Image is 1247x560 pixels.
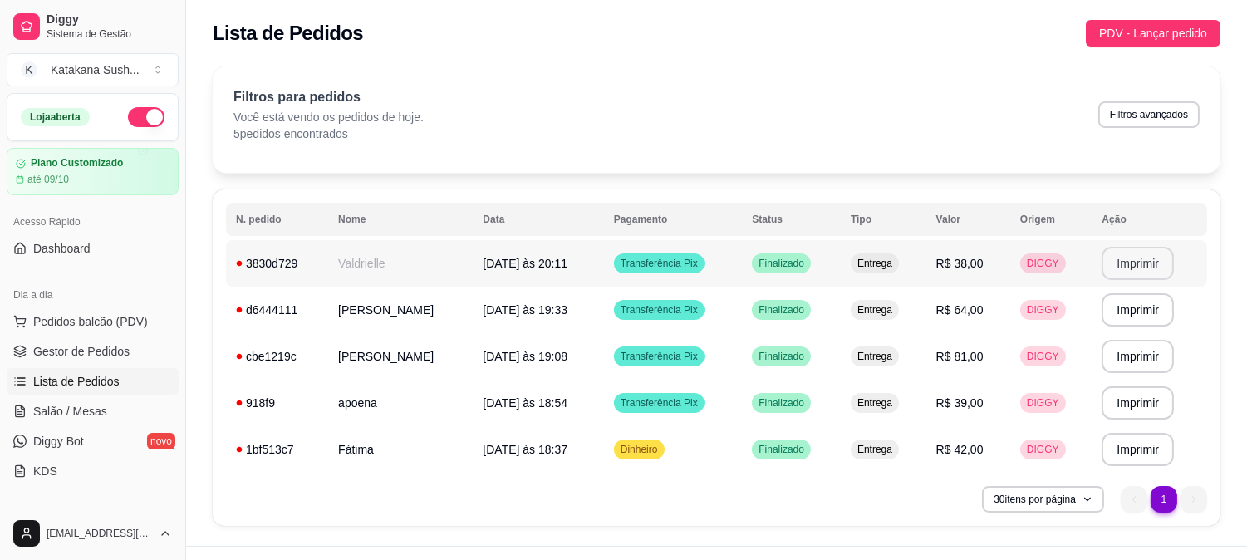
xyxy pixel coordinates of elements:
span: K [21,61,37,78]
span: Transferência Pix [617,350,701,363]
span: [DATE] às 19:08 [483,350,567,363]
a: Lista de Pedidos [7,368,179,395]
button: Filtros avançados [1098,101,1200,128]
span: [DATE] às 20:11 [483,257,567,270]
span: Transferência Pix [617,303,701,317]
span: Gestor de Pedidos [33,343,130,360]
div: Dia a dia [7,282,179,308]
span: [DATE] às 19:33 [483,303,567,317]
span: DIGGY [1024,443,1063,456]
span: Diggy [47,12,172,27]
div: 918f9 [236,395,318,411]
td: Valdrielle [328,240,473,287]
span: Sistema de Gestão [47,27,172,41]
th: Pagamento [604,203,743,236]
td: [PERSON_NAME] [328,287,473,333]
th: Status [742,203,841,236]
button: Pedidos balcão (PDV) [7,308,179,335]
button: [EMAIL_ADDRESS][DOMAIN_NAME] [7,513,179,553]
span: Finalizado [755,443,808,456]
button: Imprimir [1102,386,1174,420]
th: Nome [328,203,473,236]
span: [DATE] às 18:54 [483,396,567,410]
th: Data [473,203,603,236]
article: Plano Customizado [31,157,123,169]
button: Select a team [7,53,179,86]
span: Finalizado [755,350,808,363]
span: Entrega [854,303,896,317]
span: Finalizado [755,303,808,317]
span: DIGGY [1024,396,1063,410]
a: Plano Customizadoaté 09/10 [7,148,179,195]
span: R$ 39,00 [936,396,984,410]
div: 1bf513c7 [236,441,318,458]
a: Diggy Botnovo [7,428,179,454]
button: Imprimir [1102,340,1174,373]
span: Salão / Mesas [33,403,107,420]
span: Entrega [854,350,896,363]
span: KDS [33,463,57,479]
span: DIGGY [1024,303,1063,317]
a: DiggySistema de Gestão [7,7,179,47]
button: PDV - Lançar pedido [1086,20,1220,47]
th: N. pedido [226,203,328,236]
span: Dashboard [33,240,91,257]
span: DIGGY [1024,350,1063,363]
span: PDV - Lançar pedido [1099,24,1207,42]
span: Transferência Pix [617,396,701,410]
span: R$ 81,00 [936,350,984,363]
a: Dashboard [7,235,179,262]
span: Dinheiro [617,443,661,456]
td: [PERSON_NAME] [328,333,473,380]
span: Pedidos balcão (PDV) [33,313,148,330]
div: cbe1219c [236,348,318,365]
span: Lista de Pedidos [33,373,120,390]
nav: pagination navigation [1112,478,1215,521]
article: até 09/10 [27,173,69,186]
button: Imprimir [1102,293,1174,327]
span: Finalizado [755,257,808,270]
th: Valor [926,203,1010,236]
div: Loja aberta [21,108,90,126]
div: Acesso Rápido [7,209,179,235]
td: Fátima [328,426,473,473]
div: Catálogo [7,504,179,531]
span: R$ 64,00 [936,303,984,317]
a: Salão / Mesas [7,398,179,425]
span: Entrega [854,396,896,410]
span: [EMAIL_ADDRESS][DOMAIN_NAME] [47,527,152,540]
p: 5 pedidos encontrados [233,125,424,142]
button: Imprimir [1102,247,1174,280]
div: d6444111 [236,302,318,318]
th: Ação [1092,203,1207,236]
p: Filtros para pedidos [233,87,424,107]
div: Katakana Sush ... [51,61,140,78]
a: Gestor de Pedidos [7,338,179,365]
p: Você está vendo os pedidos de hoje. [233,109,424,125]
td: apoena [328,380,473,426]
span: Entrega [854,257,896,270]
button: Alterar Status [128,107,164,127]
span: Diggy Bot [33,433,84,449]
span: Finalizado [755,396,808,410]
span: R$ 42,00 [936,443,984,456]
button: 30itens por página [982,486,1104,513]
a: KDS [7,458,179,484]
button: Imprimir [1102,433,1174,466]
div: 3830d729 [236,255,318,272]
span: R$ 38,00 [936,257,984,270]
span: Entrega [854,443,896,456]
th: Tipo [841,203,926,236]
li: pagination item 1 active [1151,486,1177,513]
h2: Lista de Pedidos [213,20,363,47]
span: [DATE] às 18:37 [483,443,567,456]
th: Origem [1010,203,1092,236]
span: Transferência Pix [617,257,701,270]
span: DIGGY [1024,257,1063,270]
